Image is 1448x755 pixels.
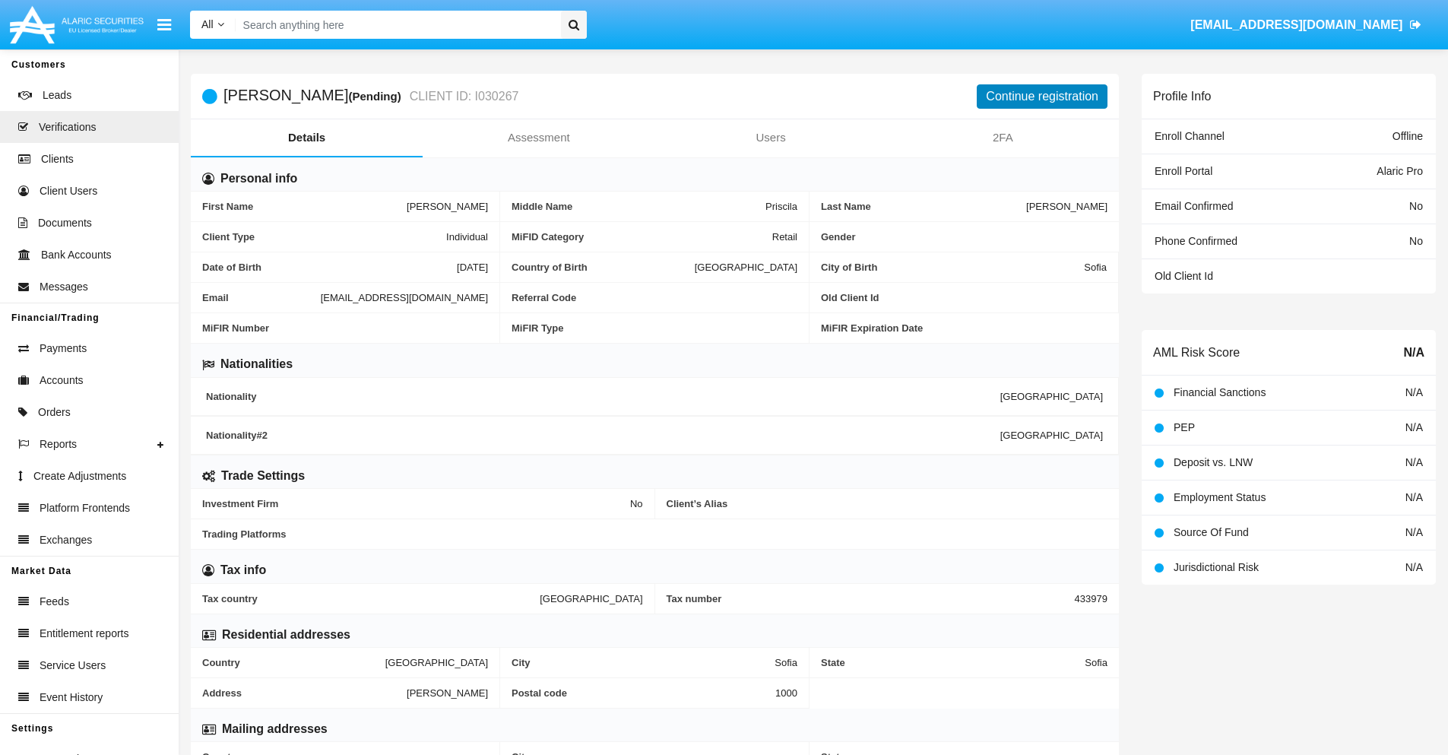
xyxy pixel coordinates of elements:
[40,626,129,642] span: Entitlement reports
[407,201,488,212] span: [PERSON_NAME]
[41,151,74,167] span: Clients
[40,658,106,674] span: Service Users
[202,262,457,273] span: Date of Birth
[220,170,297,187] h6: Personal info
[1174,561,1259,573] span: Jurisdictional Risk
[407,687,488,699] span: [PERSON_NAME]
[385,657,488,668] span: [GEOGRAPHIC_DATA]
[222,721,328,738] h6: Mailing addresses
[43,87,71,103] span: Leads
[1409,235,1423,247] span: No
[512,322,797,334] span: MiFIR Type
[40,183,97,199] span: Client Users
[1377,165,1423,177] span: Alaric Pro
[512,657,775,668] span: City
[1403,344,1424,362] span: N/A
[977,84,1107,109] button: Continue registration
[446,231,488,243] span: Individual
[1174,421,1195,433] span: PEP
[1409,200,1423,212] span: No
[1085,657,1107,668] span: Sofia
[348,87,405,105] div: (Pending)
[821,322,1107,334] span: MiFIR Expiration Date
[821,231,1107,243] span: Gender
[202,593,540,604] span: Tax country
[222,627,350,643] h6: Residential addresses
[206,391,1000,402] span: Nationality
[1405,526,1423,538] span: N/A
[236,11,556,39] input: Search
[40,436,77,452] span: Reports
[40,341,87,357] span: Payments
[655,119,887,156] a: Users
[821,657,1085,668] span: State
[821,201,1026,212] span: Last Name
[40,690,103,706] span: Event History
[1405,561,1423,573] span: N/A
[821,262,1084,273] span: City of Birth
[423,119,654,156] a: Assessment
[33,468,126,484] span: Create Adjustments
[1393,130,1423,142] span: Offline
[1183,4,1429,46] a: [EMAIL_ADDRESS][DOMAIN_NAME]
[202,231,446,243] span: Client Type
[1405,386,1423,398] span: N/A
[1405,491,1423,503] span: N/A
[202,201,407,212] span: First Name
[190,17,236,33] a: All
[1174,456,1253,468] span: Deposit vs. LNW
[40,532,92,548] span: Exchanges
[1174,386,1266,398] span: Financial Sanctions
[887,119,1119,156] a: 2FA
[40,279,88,295] span: Messages
[540,593,642,604] span: [GEOGRAPHIC_DATA]
[1155,200,1233,212] span: Email Confirmed
[40,594,69,610] span: Feeds
[1155,165,1212,177] span: Enroll Portal
[202,322,488,334] span: MiFIR Number
[39,119,96,135] span: Verifications
[220,356,293,373] h6: Nationalities
[202,528,1107,540] span: Trading Platforms
[1000,430,1103,441] span: [GEOGRAPHIC_DATA]
[202,498,630,509] span: Investment Firm
[41,247,112,263] span: Bank Accounts
[512,262,695,273] span: Country of Birth
[406,90,519,103] small: CLIENT ID: I030267
[1084,262,1107,273] span: Sofia
[1000,391,1103,402] span: [GEOGRAPHIC_DATA]
[630,498,643,509] span: No
[1190,18,1402,31] span: [EMAIL_ADDRESS][DOMAIN_NAME]
[1075,593,1107,604] span: 433979
[1155,235,1237,247] span: Phone Confirmed
[201,18,214,30] span: All
[40,373,84,389] span: Accounts
[512,231,772,243] span: MiFID Category
[202,687,407,699] span: Address
[202,657,385,668] span: Country
[1405,421,1423,433] span: N/A
[1155,130,1225,142] span: Enroll Channel
[191,119,423,156] a: Details
[772,231,797,243] span: Retail
[512,687,775,699] span: Postal code
[667,593,1075,604] span: Tax number
[1405,456,1423,468] span: N/A
[765,201,797,212] span: Priscila
[40,500,130,516] span: Platform Frontends
[1153,89,1211,103] h6: Profile Info
[206,430,1000,441] span: Nationality #2
[38,404,71,420] span: Orders
[223,87,518,105] h5: [PERSON_NAME]
[695,262,797,273] span: [GEOGRAPHIC_DATA]
[202,292,321,303] span: Email
[1155,270,1213,282] span: Old Client Id
[1153,345,1240,360] h6: AML Risk Score
[1174,526,1249,538] span: Source Of Fund
[667,498,1108,509] span: Client’s Alias
[821,292,1107,303] span: Old Client Id
[775,657,797,668] span: Sofia
[221,468,305,484] h6: Trade Settings
[321,292,488,303] span: [EMAIL_ADDRESS][DOMAIN_NAME]
[512,201,765,212] span: Middle Name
